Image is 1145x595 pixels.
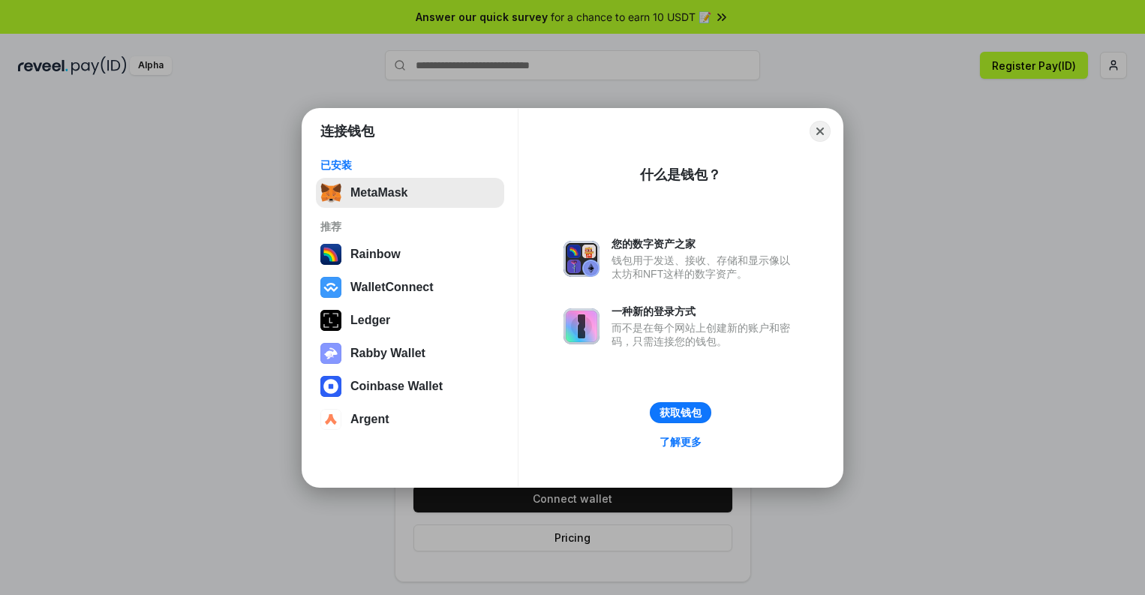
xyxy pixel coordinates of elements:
div: 推荐 [320,220,500,233]
h1: 连接钱包 [320,122,374,140]
div: Rainbow [350,248,401,261]
img: svg+xml,%3Csvg%20fill%3D%22none%22%20height%3D%2233%22%20viewBox%3D%220%200%2035%2033%22%20width%... [320,182,341,203]
button: Rainbow [316,239,504,269]
div: 已安装 [320,158,500,172]
button: Rabby Wallet [316,338,504,368]
a: 了解更多 [651,432,711,452]
div: Coinbase Wallet [350,380,443,393]
img: svg+xml,%3Csvg%20xmlns%3D%22http%3A%2F%2Fwww.w3.org%2F2000%2Fsvg%22%20fill%3D%22none%22%20viewBox... [563,241,600,277]
button: 获取钱包 [650,402,711,423]
div: MetaMask [350,186,407,200]
div: 而不是在每个网站上创建新的账户和密码，只需连接您的钱包。 [612,321,798,348]
button: Close [810,121,831,142]
img: svg+xml,%3Csvg%20xmlns%3D%22http%3A%2F%2Fwww.w3.org%2F2000%2Fsvg%22%20width%3D%2228%22%20height%3... [320,310,341,331]
div: 获取钱包 [660,406,702,419]
img: svg+xml,%3Csvg%20width%3D%2228%22%20height%3D%2228%22%20viewBox%3D%220%200%2028%2028%22%20fill%3D... [320,409,341,430]
button: Coinbase Wallet [316,371,504,401]
div: 钱包用于发送、接收、存储和显示像以太坊和NFT这样的数字资产。 [612,254,798,281]
div: Ledger [350,314,390,327]
img: svg+xml,%3Csvg%20width%3D%2228%22%20height%3D%2228%22%20viewBox%3D%220%200%2028%2028%22%20fill%3D... [320,376,341,397]
div: Rabby Wallet [350,347,425,360]
div: 您的数字资产之家 [612,237,798,251]
button: MetaMask [316,178,504,208]
div: 了解更多 [660,435,702,449]
div: Argent [350,413,389,426]
div: 一种新的登录方式 [612,305,798,318]
button: Argent [316,404,504,434]
img: svg+xml,%3Csvg%20width%3D%2228%22%20height%3D%2228%22%20viewBox%3D%220%200%2028%2028%22%20fill%3D... [320,277,341,298]
div: 什么是钱包？ [640,166,721,184]
button: Ledger [316,305,504,335]
img: svg+xml,%3Csvg%20width%3D%22120%22%20height%3D%22120%22%20viewBox%3D%220%200%20120%20120%22%20fil... [320,244,341,265]
img: svg+xml,%3Csvg%20xmlns%3D%22http%3A%2F%2Fwww.w3.org%2F2000%2Fsvg%22%20fill%3D%22none%22%20viewBox... [563,308,600,344]
button: WalletConnect [316,272,504,302]
img: svg+xml,%3Csvg%20xmlns%3D%22http%3A%2F%2Fwww.w3.org%2F2000%2Fsvg%22%20fill%3D%22none%22%20viewBox... [320,343,341,364]
div: WalletConnect [350,281,434,294]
